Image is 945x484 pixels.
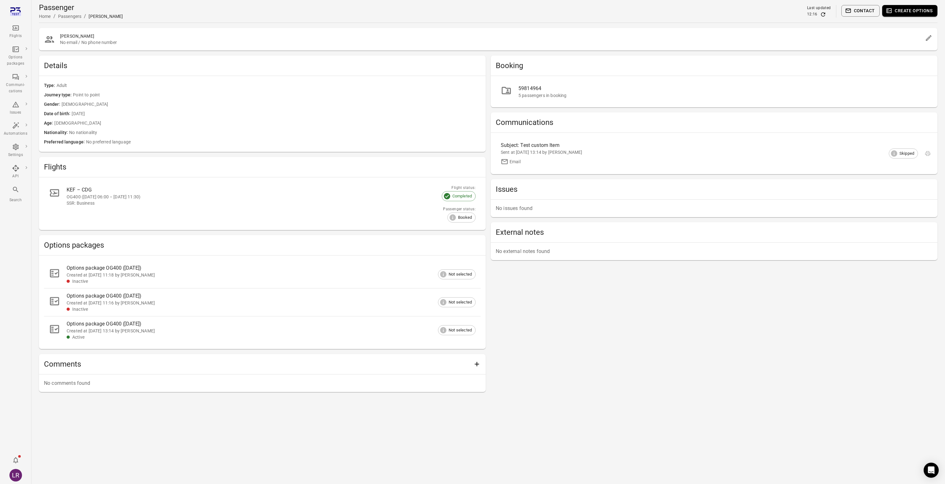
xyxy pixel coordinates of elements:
[44,120,54,127] span: Age
[44,379,481,387] p: No comments found
[44,129,69,136] span: Nationality
[841,5,880,17] button: Contact
[449,193,475,199] span: Completed
[496,184,932,194] h2: Issues
[1,120,30,139] a: Automations
[451,185,476,191] div: Flight status:
[72,334,466,340] div: Active
[7,466,25,484] button: Laufey Rut
[39,14,51,19] a: Home
[9,469,22,481] div: LR
[67,320,466,328] div: Options package OG400 ([DATE])
[1,71,30,96] a: Communi-cations
[501,149,917,155] div: Sent at [DATE] 13:14 by [PERSON_NAME]
[67,264,466,272] div: Options package OG400 ([DATE])
[882,5,937,17] button: Create options
[443,206,476,212] div: Passenger status:
[496,61,932,71] h2: Booking
[496,138,932,169] a: Subject: Test custom ItemSent at [DATE] 13:14 by [PERSON_NAME]Email
[518,85,927,92] div: 59814964
[44,240,481,250] h2: Options packages
[4,197,27,203] div: Search
[44,162,481,172] h2: Flights
[1,22,30,41] a: Flights
[820,11,826,18] button: Refresh data
[53,13,56,20] li: /
[60,39,922,46] span: No email / No phone number
[39,13,123,20] nav: Breadcrumbs
[4,82,27,94] div: Communi-cations
[4,110,27,116] div: Issues
[4,173,27,180] div: API
[923,149,932,158] span: Export only supported for sent emails
[44,110,72,117] span: Date of birth
[496,81,932,102] a: 598149645 passengers in booking
[44,316,481,344] a: Options package OG400 ([DATE])Created at [DATE] 13:14 by [PERSON_NAME]Active
[54,120,481,127] span: [DEMOGRAPHIC_DATA]
[510,159,521,165] div: Email
[67,300,466,306] div: Created at [DATE] 11:16 by [PERSON_NAME]
[72,306,466,312] div: Inactive
[67,200,439,206] div: SSR: Business
[807,11,817,18] div: 12:16
[445,327,475,333] span: Not selected
[86,139,481,146] span: No preferred language
[60,33,922,39] h2: [PERSON_NAME]
[9,454,22,466] button: Notifications
[807,5,831,11] div: Last updated
[44,82,57,89] span: Type
[496,227,932,237] h2: External notes
[44,182,481,225] a: KEF – CDGOG400 ([DATE] 06:00 – [DATE] 11:30)SSR: BusinessFlight status:CompletedPassenger status:...
[57,82,481,89] span: Adult
[72,110,481,117] span: [DATE]
[455,214,475,221] span: Booked
[89,13,123,19] div: [PERSON_NAME]
[4,33,27,39] div: Flights
[44,288,481,316] a: Options package OG400 ([DATE])Created at [DATE] 11:16 by [PERSON_NAME]Inactive
[67,272,466,278] div: Created at [DATE] 11:18 by [PERSON_NAME]
[924,463,939,478] div: Open Intercom Messenger
[44,61,481,71] h2: Details
[1,44,30,69] a: Options packages
[44,139,86,146] span: Preferred language
[44,101,62,108] span: Gender
[73,92,481,99] span: Point to point
[39,3,123,13] h1: Passenger
[896,150,918,157] span: Skipped
[4,54,27,67] div: Options packages
[67,186,439,194] div: KEF – CDG
[1,163,30,181] a: API
[501,142,813,149] div: Subject: Test custom Item
[496,205,932,212] p: No issues found
[44,261,481,288] a: Options package OG400 ([DATE])Created at [DATE] 11:18 by [PERSON_NAME]Inactive
[922,32,935,44] button: Edit
[84,13,86,20] li: /
[67,292,466,300] div: Options package OG400 ([DATE])
[58,13,82,19] div: Passengers
[1,184,30,205] button: Search
[62,101,481,108] span: [DEMOGRAPHIC_DATA]
[518,92,927,99] div: 5 passengers in booking
[1,99,30,118] a: Issues
[445,299,475,305] span: Not selected
[1,141,30,160] a: Settings
[44,92,73,99] span: Journey type
[4,152,27,158] div: Settings
[67,328,466,334] div: Created at [DATE] 13:14 by [PERSON_NAME]
[4,131,27,137] div: Automations
[496,117,932,127] h2: Communications
[67,194,439,200] div: OG400 ([DATE] 06:00 – [DATE] 11:30)
[445,271,475,277] span: Not selected
[496,248,932,255] p: No external notes found
[72,278,466,284] div: Inactive
[44,359,471,369] h2: Comments
[471,358,483,370] button: Add comment
[69,129,481,136] span: No nationality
